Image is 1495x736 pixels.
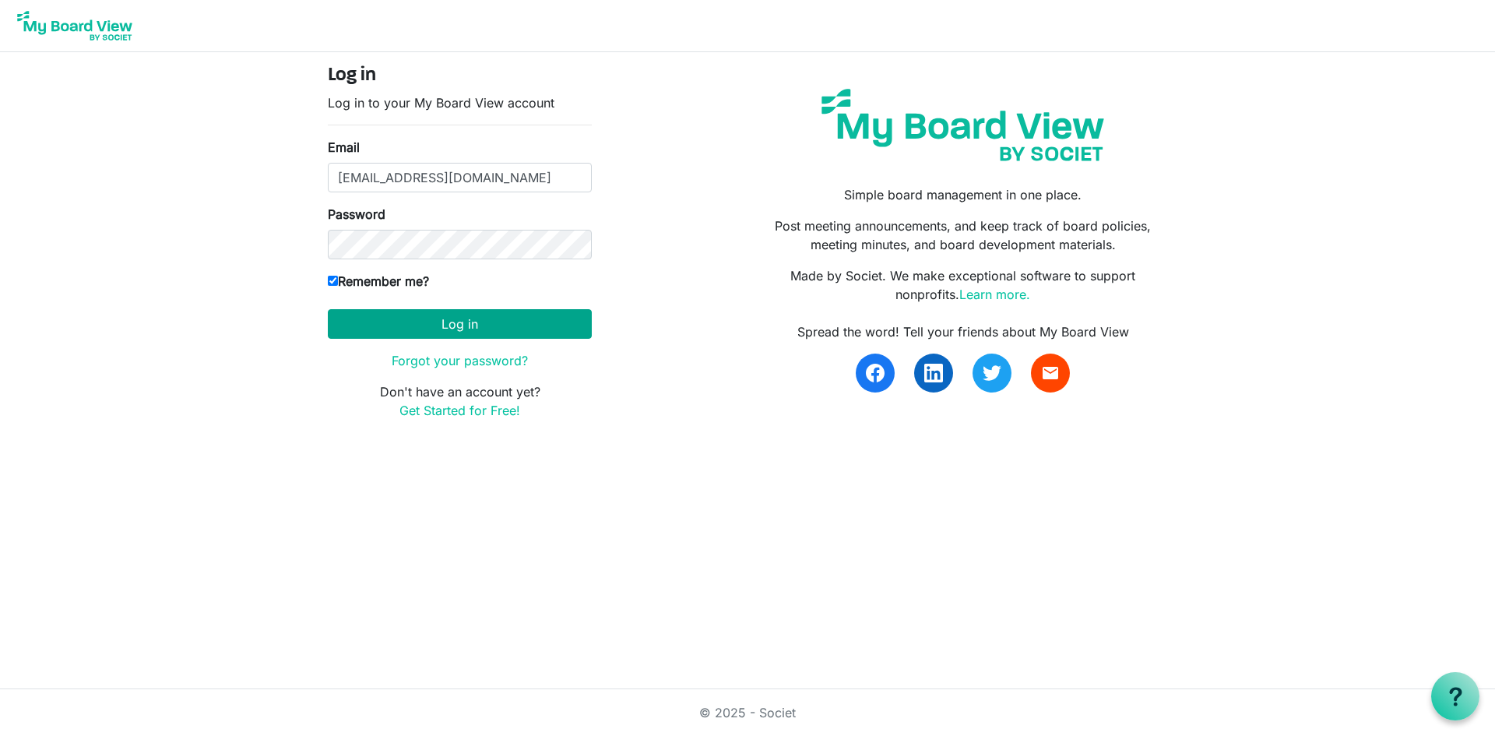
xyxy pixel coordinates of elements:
[328,205,385,224] label: Password
[759,266,1167,304] p: Made by Societ. We make exceptional software to support nonprofits.
[759,217,1167,254] p: Post meeting announcements, and keep track of board policies, meeting minutes, and board developm...
[1031,354,1070,393] a: email
[12,6,137,45] img: My Board View Logo
[328,272,429,291] label: Remember me?
[866,364,885,382] img: facebook.svg
[924,364,943,382] img: linkedin.svg
[699,705,796,720] a: © 2025 - Societ
[392,353,528,368] a: Forgot your password?
[983,364,1001,382] img: twitter.svg
[759,322,1167,341] div: Spread the word! Tell your friends about My Board View
[959,287,1030,302] a: Learn more.
[328,65,592,87] h4: Log in
[328,309,592,339] button: Log in
[399,403,520,418] a: Get Started for Free!
[810,77,1116,173] img: my-board-view-societ.svg
[1041,364,1060,382] span: email
[328,138,360,157] label: Email
[759,185,1167,204] p: Simple board management in one place.
[328,276,338,286] input: Remember me?
[328,93,592,112] p: Log in to your My Board View account
[328,382,592,420] p: Don't have an account yet?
